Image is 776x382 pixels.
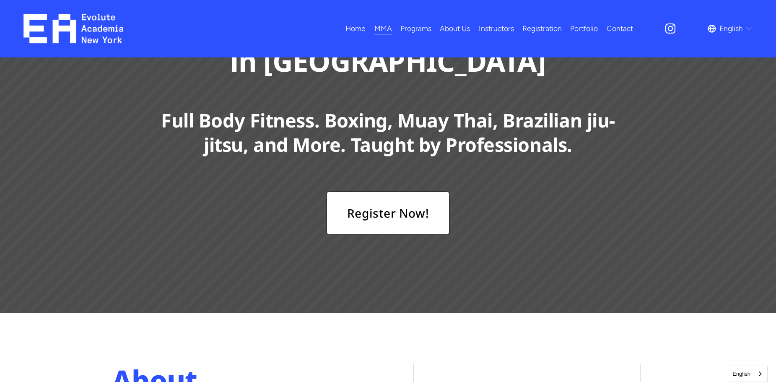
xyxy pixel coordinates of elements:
[327,191,449,235] a: Register Now!
[161,107,615,157] strong: Full Body Fitness. Boxing, Muay Thai, Brazilian jiu-jitsu, and More. Taught by Professionals.
[23,14,124,43] img: EA
[400,21,431,36] a: folder dropdown
[522,21,562,36] a: Registration
[400,22,431,35] span: Programs
[664,22,677,35] a: Instagram
[345,21,366,36] a: Home
[708,21,753,36] div: language picker
[374,22,392,35] span: MMA
[728,366,767,382] a: English
[728,366,768,382] aside: Language selected: English
[374,21,392,36] a: folder dropdown
[719,22,743,35] span: English
[479,21,514,36] a: Instructors
[570,21,598,36] a: Portfolio
[440,21,470,36] a: About Us
[607,21,633,36] a: Contact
